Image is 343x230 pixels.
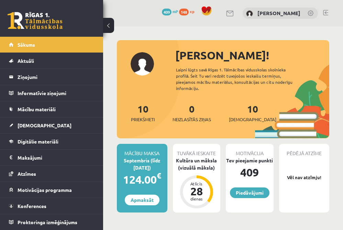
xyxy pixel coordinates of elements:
[18,69,95,85] legend: Ziņojumi
[18,42,35,48] span: Sākums
[283,174,326,181] p: Vēl nav atzīmju!
[9,182,95,198] a: Motivācijas programma
[186,186,207,197] div: 28
[18,203,46,209] span: Konferences
[9,198,95,214] a: Konferences
[173,116,211,123] span: Neizlasītās ziņas
[257,10,300,16] a: [PERSON_NAME]
[18,150,95,165] legend: Maksājumi
[117,144,167,157] div: Mācību maksa
[190,9,194,14] span: xp
[179,9,198,14] a: 148 xp
[117,171,167,188] div: 124.00
[226,164,274,181] div: 409
[246,10,253,17] img: Anna Leibus
[179,9,189,15] span: 148
[9,117,95,133] a: [DEMOGRAPHIC_DATA]
[9,134,95,149] a: Digitālie materiāli
[8,12,63,29] a: Rīgas 1. Tālmācības vidusskola
[18,122,71,128] span: [DEMOGRAPHIC_DATA]
[9,69,95,85] a: Ziņojumi
[157,171,161,181] span: €
[131,116,155,123] span: Priekšmeti
[279,144,330,157] div: Pēdējā atzīme
[9,214,95,230] a: Proktoringa izmēģinājums
[18,85,95,101] legend: Informatīvie ziņojumi
[162,9,178,14] a: 409 mP
[9,101,95,117] a: Mācību materiāli
[9,150,95,165] a: Maksājumi
[173,144,221,157] div: Tuvākā ieskaite
[18,138,58,145] span: Digitālie materiāli
[175,47,329,64] div: [PERSON_NAME]!
[173,157,221,171] div: Kultūra un māksla (vizuālā māksla)
[230,187,269,198] a: Piedāvājumi
[131,103,155,123] a: 10Priekšmeti
[186,197,207,201] div: dienas
[9,53,95,69] a: Aktuāli
[9,166,95,182] a: Atzīmes
[125,195,159,205] a: Apmaksāt
[18,58,34,64] span: Aktuāli
[18,219,77,225] span: Proktoringa izmēģinājums
[18,187,72,193] span: Motivācijas programma
[229,116,276,123] span: [DEMOGRAPHIC_DATA]
[173,103,211,123] a: 0Neizlasītās ziņas
[173,9,178,14] span: mP
[229,103,276,123] a: 10[DEMOGRAPHIC_DATA]
[9,85,95,101] a: Informatīvie ziņojumi
[186,182,207,186] div: Atlicis
[176,67,303,91] div: Laipni lūgts savā Rīgas 1. Tālmācības vidusskolas skolnieka profilā. Šeit Tu vari redzēt tuvojošo...
[18,171,36,177] span: Atzīmes
[9,37,95,53] a: Sākums
[117,157,167,171] div: Septembris (līdz [DATE])
[226,144,274,157] div: Motivācija
[226,157,274,164] div: Tev pieejamie punkti
[18,106,56,112] span: Mācību materiāli
[173,157,221,209] a: Kultūra un māksla (vizuālā māksla) Atlicis 28 dienas
[162,9,171,15] span: 409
